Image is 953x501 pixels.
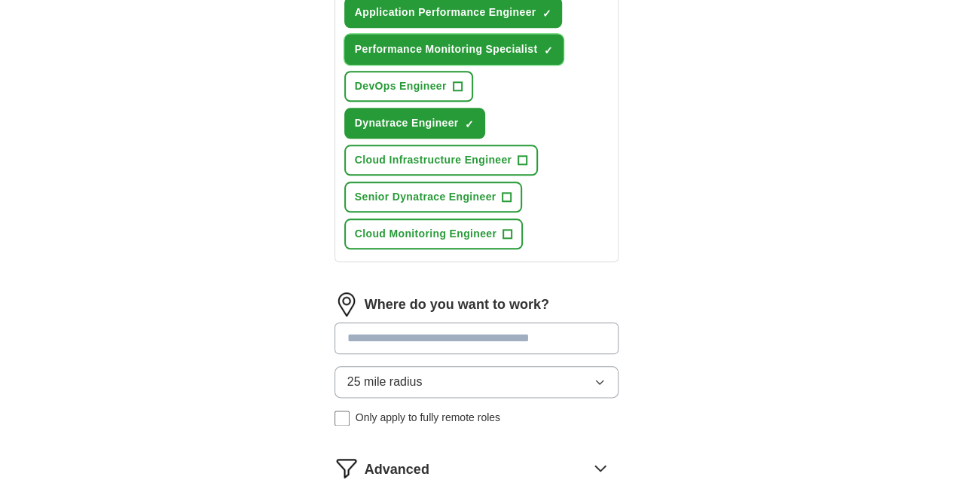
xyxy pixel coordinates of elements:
label: Where do you want to work? [365,295,549,315]
span: Cloud Infrastructure Engineer [355,152,512,168]
img: location.png [334,292,359,316]
span: Performance Monitoring Specialist [355,41,538,57]
span: 25 mile radius [347,373,423,391]
button: Dynatrace Engineer✓ [344,108,485,139]
span: Dynatrace Engineer [355,115,459,131]
button: DevOps Engineer [344,71,473,102]
button: Cloud Infrastructure Engineer [344,145,539,176]
span: ✓ [465,118,474,130]
span: DevOps Engineer [355,78,447,94]
span: Advanced [365,460,429,480]
span: Application Performance Engineer [355,5,536,20]
button: Senior Dynatrace Engineer [344,182,523,212]
span: ✓ [542,8,551,20]
span: Cloud Monitoring Engineer [355,226,496,242]
button: Cloud Monitoring Engineer [344,218,523,249]
span: Senior Dynatrace Engineer [355,189,496,205]
input: Only apply to fully remote roles [334,411,350,426]
button: 25 mile radius [334,366,619,398]
button: Performance Monitoring Specialist✓ [344,34,564,65]
span: ✓ [543,44,552,57]
img: filter [334,456,359,480]
span: Only apply to fully remote roles [356,410,500,426]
